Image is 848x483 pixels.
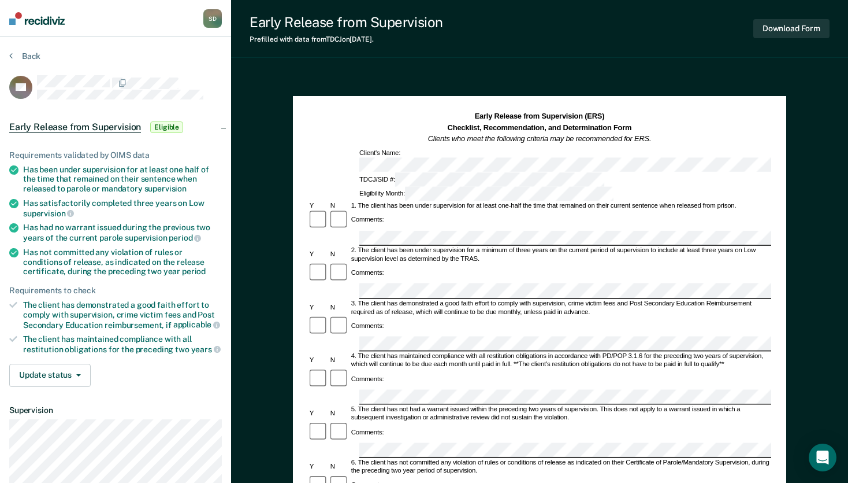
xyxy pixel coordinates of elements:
span: supervision [23,209,74,218]
div: 4. The client has maintained compliance with all restitution obligations in accordance with PD/PO... [349,353,771,370]
div: Eligibility Month: [358,187,615,201]
button: Download Form [753,19,830,38]
button: Back [9,51,40,61]
div: Y [308,250,329,259]
div: Has satisfactorily completed three years on Low [23,198,222,218]
div: 5. The client has not had a warrant issued within the preceding two years of supervision. This do... [349,405,771,422]
div: TDCJ/SID #: [358,172,605,187]
span: Early Release from Supervision [9,121,141,133]
div: S D [203,9,222,28]
button: SD [203,9,222,28]
div: Has not committed any violation of rules or conditions of release, as indicated on the release ce... [23,248,222,276]
div: Requirements validated by OIMS data [9,150,222,160]
div: 1. The client has been under supervision for at least one-half the time that remained on their cu... [349,202,771,210]
div: Y [308,357,329,365]
div: N [329,463,349,471]
div: N [329,250,349,259]
span: period [169,233,201,242]
div: Comments: [349,216,385,224]
div: 2. The client has been under supervision for a minimum of three years on the current period of su... [349,246,771,263]
div: Early Release from Supervision [250,14,443,31]
div: Has had no warrant issued during the previous two years of the current parole supervision [23,223,222,242]
div: Y [308,202,329,210]
strong: Checklist, Recommendation, and Determination Form [447,123,631,131]
div: N [329,357,349,365]
div: N [329,304,349,312]
span: period [182,267,206,276]
img: Recidiviz [9,12,65,25]
div: Y [308,304,329,312]
div: N [329,410,349,418]
dt: Supervision [9,405,222,415]
div: Y [308,410,329,418]
div: 6. The client has not committed any violation of rules or conditions of release as indicated on t... [349,459,771,475]
div: Prefilled with data from TDCJ on [DATE] . [250,35,443,43]
strong: Early Release from Supervision (ERS) [474,112,604,120]
div: Requirements to check [9,286,222,296]
div: 3. The client has demonstrated a good faith effort to comply with supervision, crime victim fees ... [349,300,771,316]
span: supervision [144,184,187,193]
button: Update status [9,364,91,387]
div: Comments: [349,269,385,277]
span: years [191,345,221,354]
div: Y [308,463,329,471]
span: Eligible [150,121,183,133]
span: applicable [173,320,220,329]
div: Comments: [349,429,385,437]
div: Comments: [349,375,385,384]
div: N [329,202,349,210]
div: Has been under supervision for at least one half of the time that remained on their sentence when... [23,165,222,194]
em: Clients who meet the following criteria may be recommended for ERS. [427,134,651,142]
div: The client has maintained compliance with all restitution obligations for the preceding two [23,334,222,354]
div: Comments: [349,322,385,330]
div: Open Intercom Messenger [809,444,836,471]
div: The client has demonstrated a good faith effort to comply with supervision, crime victim fees and... [23,300,222,330]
